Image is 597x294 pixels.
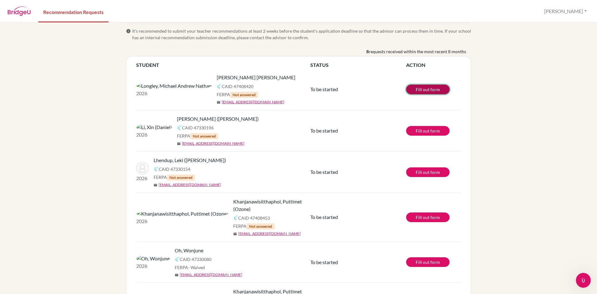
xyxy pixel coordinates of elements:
[222,83,253,90] span: CAID 47408420
[310,61,406,69] th: STATUS
[188,265,205,270] span: - Waived
[175,273,178,277] span: mail
[310,86,338,92] span: To be started
[310,169,338,175] span: To be started
[182,141,244,146] a: [EMAIL_ADDRESS][DOMAIN_NAME]
[310,128,338,133] span: To be started
[136,131,172,138] p: 2026
[238,215,270,221] span: CAID 47408453
[541,5,590,17] button: [PERSON_NAME]
[406,257,450,267] a: Fill out form
[175,264,205,271] span: FERPA
[136,262,170,270] p: 2026
[136,255,170,262] img: Oh, Wonjune
[180,256,211,263] span: CAID 47330080
[136,90,212,97] p: 2026
[222,99,284,105] a: [EMAIL_ADDRESS][DOMAIN_NAME]
[180,272,242,278] a: [EMAIL_ADDRESS][DOMAIN_NAME]
[136,82,212,90] img: Longley, Michael Andrew Nathan
[38,1,109,22] a: Recommendation Requests
[154,183,157,187] span: mail
[182,124,214,131] span: CAID 47330196
[136,175,149,182] p: 2026
[7,7,31,16] img: BridgeU logo
[167,175,195,181] span: Not answered
[175,247,203,254] span: Oh, Wonjune
[247,223,275,230] span: Not answered
[136,162,149,175] img: Lhendup, Leki (Shengs)
[159,182,221,188] a: [EMAIL_ADDRESS][DOMAIN_NAME]
[238,231,301,236] a: [EMAIL_ADDRESS][DOMAIN_NAME]
[310,214,338,220] span: To be started
[159,166,190,172] span: CAID 47330154
[233,215,238,220] img: Common App logo
[406,212,450,222] a: Fill out form
[406,85,450,94] a: Fill out form
[136,210,228,217] img: Khanjanawisitthaphol, Puttimet (Ozone)
[126,29,131,34] span: info
[406,167,450,177] a: Fill out form
[233,223,275,230] span: FERPA
[177,142,181,146] span: mail
[310,259,338,265] span: To be started
[136,217,228,225] p: 2026
[366,48,369,55] b: 8
[136,61,310,69] th: STUDENT
[217,74,295,81] span: [PERSON_NAME] [PERSON_NAME]
[233,232,237,236] span: mail
[154,166,159,171] img: Common App logo
[177,115,259,123] span: [PERSON_NAME] ([PERSON_NAME])
[406,61,461,69] th: ACTION
[136,124,172,131] img: Li, Xin (Daniel)
[230,92,258,98] span: Not answered
[190,133,218,139] span: Not answered
[177,125,182,130] img: Common App logo
[217,91,258,98] span: FERPA
[175,257,180,262] img: Common App logo
[154,174,195,181] span: FERPA
[576,273,591,288] iframe: Intercom live chat
[233,198,315,213] span: Khanjanawisitthaphol, Puttimet (Ozone)
[406,126,450,136] a: Fill out form
[154,156,226,164] span: Lhendup, Leki ([PERSON_NAME])
[369,48,466,55] span: requests received within the most recent 8 months
[177,133,218,139] span: FERPA
[132,28,471,41] span: It’s recommended to submit your teacher recommendations at least 2 weeks before the student’s app...
[217,100,220,104] span: mail
[217,84,222,89] img: Common App logo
